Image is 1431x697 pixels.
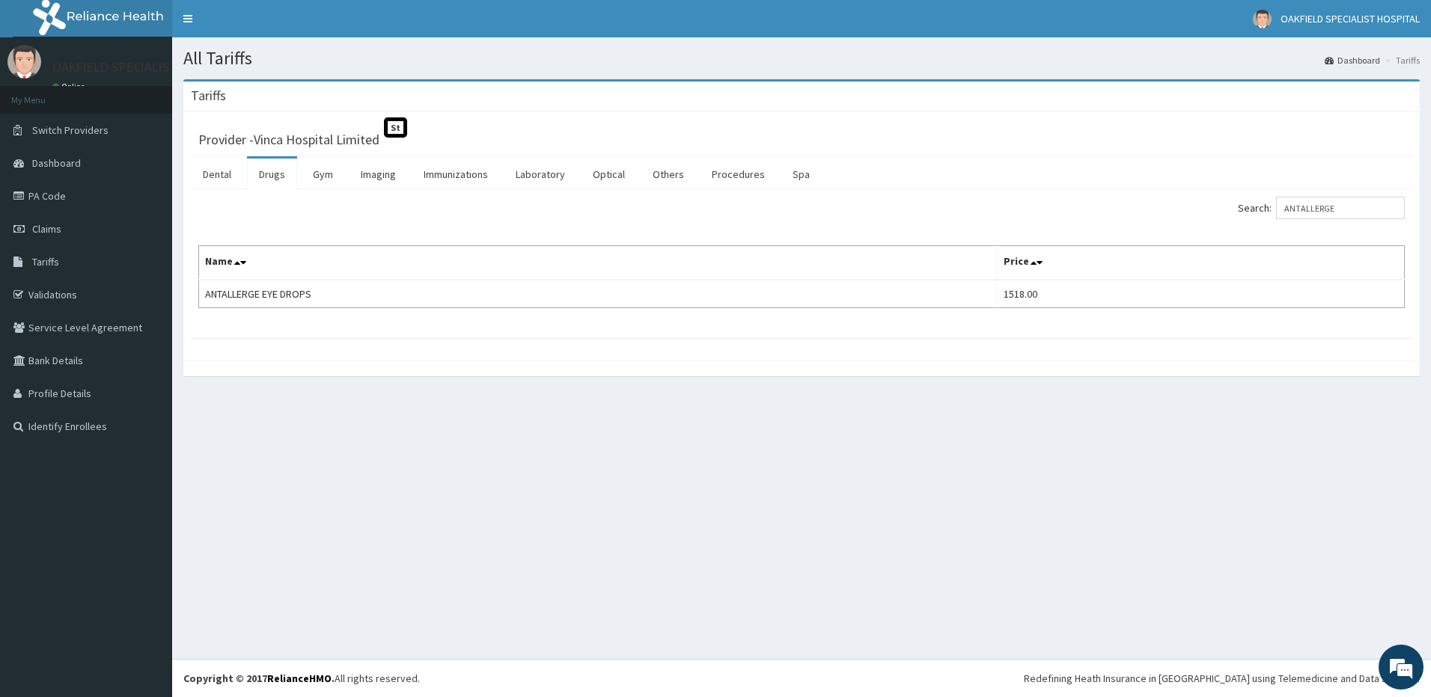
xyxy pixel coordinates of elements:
span: St [384,117,407,138]
a: Drugs [247,159,297,190]
span: Switch Providers [32,123,109,137]
a: Laboratory [504,159,577,190]
a: Procedures [700,159,777,190]
span: OAKFIELD SPECIALIST HOSPITAL [1281,12,1420,25]
a: RelianceHMO [267,672,332,685]
img: User Image [7,45,41,79]
p: OAKFIELD SPECIALIST HOSPITAL [52,61,239,74]
a: Gym [301,159,345,190]
strong: Copyright © 2017 . [183,672,335,685]
footer: All rights reserved. [172,659,1431,697]
a: Imaging [349,159,408,190]
label: Search: [1238,197,1405,219]
span: Claims [32,222,61,236]
a: Spa [781,159,822,190]
th: Name [199,246,998,280]
a: Immunizations [412,159,500,190]
span: Tariffs [32,255,59,268]
h3: Tariffs [191,89,226,102]
img: User Image [1253,10,1272,28]
span: Dashboard [32,156,81,170]
div: Redefining Heath Insurance in [GEOGRAPHIC_DATA] using Telemedicine and Data Science! [1024,671,1420,686]
a: Optical [581,159,637,190]
a: Dashboard [1325,54,1380,67]
input: Search: [1276,197,1405,219]
a: Dental [191,159,243,190]
a: Online [52,82,88,92]
li: Tariffs [1382,54,1420,67]
td: ANTALLERGE EYE DROPS [199,280,998,308]
h3: Provider - Vinca Hospital Limited [198,133,379,147]
th: Price [998,246,1405,280]
td: 1518.00 [998,280,1405,308]
a: Others [641,159,696,190]
h1: All Tariffs [183,49,1420,68]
